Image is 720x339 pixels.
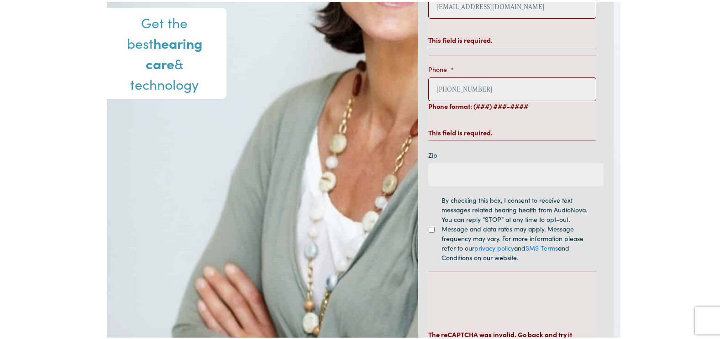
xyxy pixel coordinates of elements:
[428,26,596,43] div: This field is required.
[428,63,454,72] label: Phone
[474,241,514,251] a: privacy policy
[428,276,567,311] iframe: reCAPTCHA
[103,6,226,97] section: Get the best & technology
[428,99,596,109] div: Phone format: (###) ###-####
[428,149,437,157] label: Zip
[428,76,596,99] input: (XXX) XXX - XXXX
[526,241,558,251] a: SMS Terms
[441,194,596,261] label: By checking this box, I consent to receive text messages related hearing health from AudioNova. Y...
[428,118,596,136] div: This field is required.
